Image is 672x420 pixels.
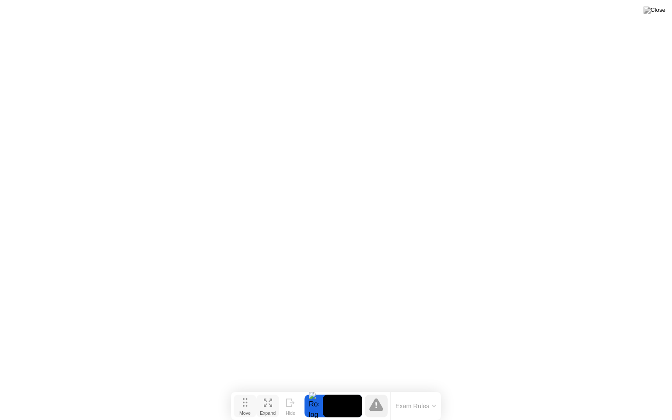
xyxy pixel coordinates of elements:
button: Expand [256,395,279,417]
div: Move [239,410,251,416]
div: Hide [286,410,295,416]
button: Move [234,395,256,417]
button: Exam Rules [393,402,439,410]
div: Expand [260,410,276,416]
button: Hide [279,395,302,417]
img: Close [644,7,665,14]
